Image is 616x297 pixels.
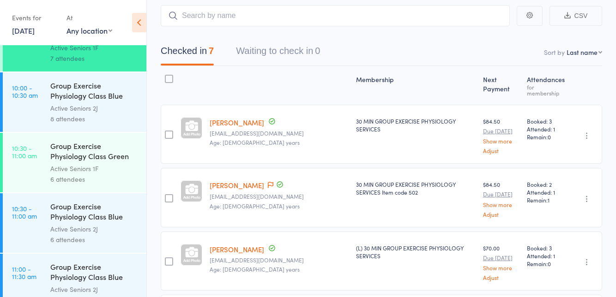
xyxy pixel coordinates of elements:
div: 30 MIN GROUP EXERCISE PHYSIOLOGY SERVICES [356,117,475,133]
div: Group Exercise Physiology Class Blue Room [50,201,139,224]
div: Group Exercise Physiology Class Blue Room [50,261,139,284]
a: Show more [483,202,519,208]
a: [PERSON_NAME] [210,244,264,254]
div: for membership [527,84,565,96]
div: Events for [12,10,57,25]
small: sbalint@ozemail.com.au [210,193,349,200]
div: 7 attendees [50,53,139,64]
div: 7 [209,46,214,56]
small: Due [DATE] [483,255,519,261]
input: Search by name [161,5,510,26]
div: $84.50 [483,117,519,154]
div: 6 attendees [50,174,139,184]
a: Adjust [483,211,519,217]
div: (L) 30 MIN GROUP EXERCISE PHYSIOLOGY SERVICES [356,244,475,260]
time: 10:30 - 11:00 am [12,144,37,159]
a: Adjust [483,148,519,154]
div: 6 attendees [50,234,139,245]
div: At [66,10,112,25]
span: Remain: [527,133,565,141]
div: Group Exercise Physiology Class Blue Room [50,80,139,103]
div: $70.00 [483,244,519,280]
span: Age: [DEMOGRAPHIC_DATA] years [210,265,300,273]
div: Any location [66,25,112,36]
a: 10:00 -10:30 amGroup Exercise Physiology Class Blue RoomActive Seniors 2J8 attendees [3,72,146,132]
a: Adjust [483,274,519,280]
div: Next Payment [479,70,523,101]
span: Attended: 1 [527,252,565,260]
div: Active Seniors 2J [50,103,139,113]
div: 8 attendees [50,113,139,124]
a: Show more [483,265,519,271]
span: 1 [548,196,550,204]
span: Attended: 1 [527,125,565,133]
span: Age: [DEMOGRAPHIC_DATA] years [210,202,300,210]
small: kerriashcroft20@gmail.com [210,130,349,137]
div: Group Exercise Physiology Class Green Room [50,141,139,163]
a: [PERSON_NAME] [210,180,264,190]
div: Active Seniors 1F [50,42,139,53]
small: Due [DATE] [483,128,519,134]
span: 0 [548,133,551,141]
div: Active Seniors 2J [50,284,139,295]
button: Waiting to check in0 [236,41,320,65]
time: 11:00 - 11:30 am [12,265,36,280]
time: 10:00 - 10:30 am [12,84,38,99]
a: [PERSON_NAME] [210,118,264,127]
div: 0 [315,46,320,56]
span: Attended: 1 [527,188,565,196]
span: Booked: 2 [527,180,565,188]
span: Remain: [527,260,565,267]
div: 30 MIN GROUP EXERCISE PHYSIOLOGY SERVICES Item code 502 [356,180,475,196]
span: Booked: 3 [527,117,565,125]
div: $84.50 [483,180,519,217]
a: 10:30 -11:00 amGroup Exercise Physiology Class Green RoomActive Seniors 1F6 attendees [3,133,146,192]
div: Active Seniors 2J [50,224,139,234]
a: [DATE] [12,25,35,36]
small: Due [DATE] [483,191,519,197]
time: 10:30 - 11:00 am [12,205,37,220]
span: 0 [548,260,551,267]
div: Last name [567,48,598,57]
a: Show more [483,138,519,144]
button: Checked in7 [161,41,214,65]
div: Membership [352,70,479,101]
span: Age: [DEMOGRAPHIC_DATA] years [210,138,300,146]
label: Sort by [544,48,565,57]
small: sandrabartels@bigpond.com [210,257,349,263]
button: CSV [550,6,602,26]
span: Booked: 3 [527,244,565,252]
span: Remain: [527,196,565,204]
a: 10:30 -11:00 amGroup Exercise Physiology Class Blue RoomActive Seniors 2J6 attendees [3,193,146,253]
div: Active Seniors 1F [50,163,139,174]
div: Atten­dances [523,70,568,101]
